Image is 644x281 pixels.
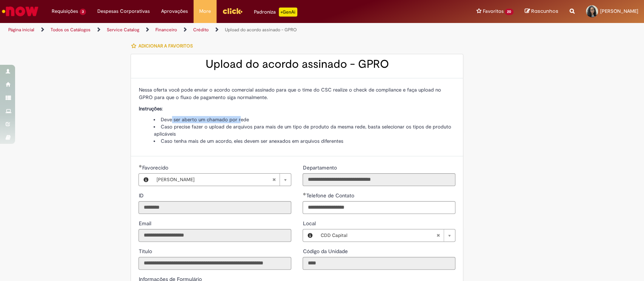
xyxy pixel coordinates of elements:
span: Telefone de Contato [306,192,355,199]
button: Adicionar a Favoritos [131,38,197,54]
button: Local, Visualizar este registro CDD Capital [303,229,317,241]
ul: Trilhas de página [6,23,424,37]
a: CDD CapitalLimpar campo Local [317,229,455,241]
span: Somente leitura - Departamento [303,164,338,171]
span: Necessários - Favorecido [142,164,169,171]
a: Todos os Catálogos [51,27,91,33]
span: [PERSON_NAME] [156,174,272,186]
span: Aprovações [161,8,188,15]
span: Local [303,220,317,227]
input: Email [138,229,291,242]
button: Favorecido, Visualizar este registro Victoria Ribeiro Vergilio [139,174,152,186]
a: Upload do acordo assinado - GPRO [225,27,297,33]
span: Obrigatório Preenchido [303,192,306,195]
span: Nessa oferta você pode enviar o acordo comercial assinado para que o time do CSC realize o check ... [138,87,441,101]
span: : [138,105,163,112]
span: More [199,8,211,15]
strong: Instruções [138,105,161,112]
label: Somente leitura - Título [138,247,153,255]
span: Adicionar a Favoritos [138,43,192,49]
span: Despesas Corporativas [97,8,150,15]
span: Rascunhos [531,8,558,15]
label: Somente leitura - ID [138,192,145,199]
div: Padroniza [254,8,297,17]
span: 3 [80,9,86,15]
h2: Upload do acordo assinado - GPRO [138,58,455,70]
a: Página inicial [8,27,34,33]
span: CDD Capital [320,229,436,241]
input: Telefone de Contato [303,201,455,214]
a: Financeiro [155,27,177,33]
span: Caso tenha mais de um acordo, eles devem ser anexados em arquivos diferentes [161,138,343,144]
span: 20 [505,9,513,15]
input: Departamento [303,173,455,186]
span: Deve ser aberto um chamado por rede [161,116,249,123]
abbr: Limpar campo Favorecido [268,174,280,186]
abbr: Limpar campo Local [432,229,444,241]
span: Obrigatório Preenchido [138,165,142,168]
img: ServiceNow [1,4,40,19]
a: Rascunhos [525,8,558,15]
span: Caso precise fazer o upload de arquivos para mais de um tipo de produto da mesma rede, basta sele... [154,124,451,137]
input: ID [138,201,291,214]
a: Service Catalog [107,27,139,33]
a: Crédito [193,27,209,33]
label: Somente leitura - Email [138,220,152,227]
p: +GenAi [279,8,297,17]
label: Somente leitura - Departamento [303,164,338,171]
span: [PERSON_NAME] [600,8,638,14]
a: [PERSON_NAME]Limpar campo Favorecido [152,174,291,186]
span: Requisições [52,8,78,15]
img: click_logo_yellow_360x200.png [222,5,243,17]
input: Título [138,257,291,270]
span: Favoritos [483,8,503,15]
label: Somente leitura - Código da Unidade [303,247,349,255]
input: Código da Unidade [303,257,455,270]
